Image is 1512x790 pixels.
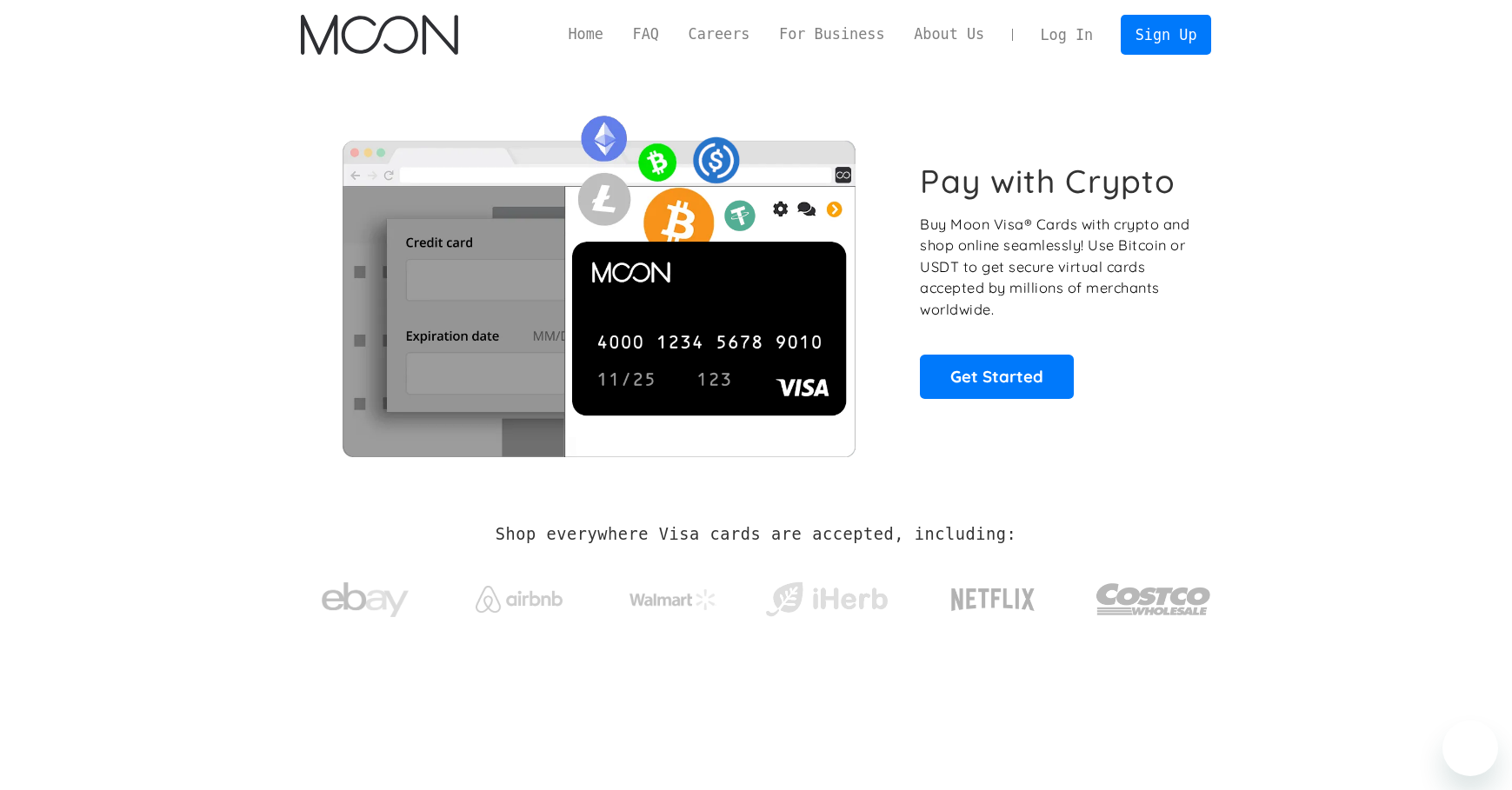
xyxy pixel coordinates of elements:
a: home [301,15,458,55]
img: Airbnb [476,586,563,613]
a: Netflix [916,561,1071,630]
img: iHerb [762,577,891,622]
a: Log In [1026,16,1108,54]
img: Costco [1096,567,1212,632]
img: Netflix [949,578,1036,621]
a: Careers [674,23,764,45]
a: Airbnb [454,568,583,621]
a: ebay [301,555,430,636]
img: Moon Logo [301,15,458,55]
a: Walmart [608,572,737,619]
a: Home [554,23,618,45]
img: Walmart [629,589,716,610]
img: Moon Cards let you spend your crypto anywhere Visa is accepted. [301,103,896,456]
a: Sign Up [1121,15,1211,54]
a: Get Started [920,355,1074,398]
a: For Business [764,23,899,45]
h2: Shop everywhere Visa cards are accepted, including: [496,525,1016,544]
p: Buy Moon Visa® Cards with crypto and shop online seamlessly! Use Bitcoin or USDT to get secure vi... [920,214,1192,321]
a: iHerb [762,560,891,631]
a: Costco [1096,549,1212,641]
a: FAQ [618,23,674,45]
img: ebay [322,573,409,627]
h1: Pay with Crypto [920,162,1176,201]
a: About Us [899,23,999,45]
iframe: Button to launch messaging window [1442,720,1498,776]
